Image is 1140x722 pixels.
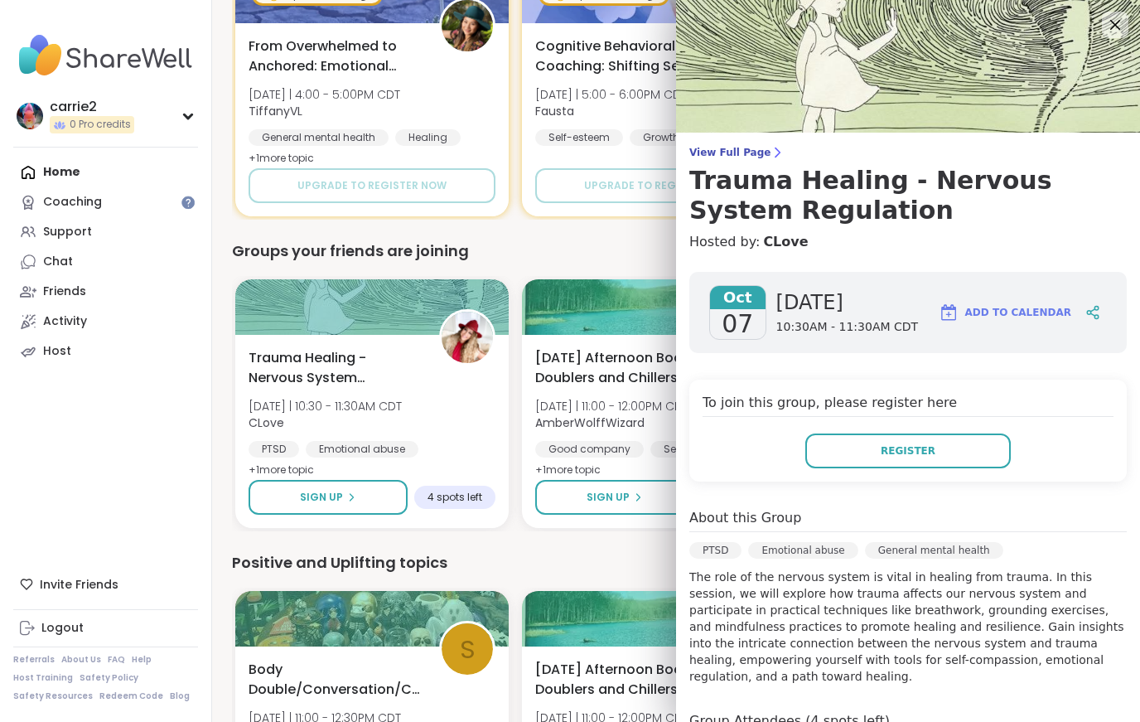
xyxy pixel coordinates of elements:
[689,146,1127,225] a: View Full PageTrauma Healing - Nervous System Regulation
[43,313,87,330] div: Activity
[630,129,693,146] div: Growth
[865,542,1003,559] div: General mental health
[535,441,644,458] div: Good company
[710,286,766,309] span: Oct
[43,194,102,211] div: Coaching
[13,27,198,85] img: ShareWell Nav Logo
[535,398,688,414] span: [DATE] | 11:00 - 12:00PM CDT
[249,86,400,103] span: [DATE] | 4:00 - 5:00PM CDT
[689,508,801,528] h4: About this Group
[395,129,461,146] div: Healing
[535,103,574,119] b: Fausta
[689,569,1127,685] p: The role of the nervous system is vital in healing from trauma. In this session, we will explore ...
[805,434,1011,468] button: Register
[300,490,343,505] span: Sign Up
[99,691,163,702] a: Redeem Code
[535,168,782,203] button: Upgrade to register now
[460,630,476,669] span: S
[132,654,152,666] a: Help
[427,491,482,504] span: 4 spots left
[232,551,1120,574] div: Positive and Uplifting topics
[170,691,190,702] a: Blog
[249,129,389,146] div: General mental health
[80,672,138,684] a: Safety Policy
[689,542,741,559] div: PTSD
[13,654,55,666] a: Referrals
[689,232,1127,252] h4: Hosted by:
[535,414,645,431] b: AmberWolffWizard
[763,232,808,252] a: CLove
[249,348,421,388] span: Trauma Healing - Nervous System Regulation
[43,283,86,300] div: Friends
[535,348,708,388] span: [DATE] Afternoon Body Doublers and Chillers!
[535,36,708,76] span: Cognitive Behavioral Coaching: Shifting Self-Talk
[442,312,493,363] img: CLove
[689,166,1127,225] h3: Trauma Healing - Nervous System Regulation
[535,480,694,515] button: Sign Up
[17,103,43,129] img: carrie2
[41,620,84,637] div: Logout
[931,293,1079,332] button: Add to Calendar
[13,691,93,702] a: Safety Resources
[650,441,724,458] div: Self-care
[249,398,402,414] span: [DATE] | 10:30 - 11:30AM CDT
[939,303,959,322] img: ShareWell Logomark
[13,569,198,599] div: Invite Friends
[13,187,198,217] a: Coaching
[249,441,299,458] div: PTSD
[13,337,198,366] a: Host
[232,240,1120,263] div: Groups your friends are joining
[13,247,198,277] a: Chat
[881,443,935,458] span: Register
[13,613,198,643] a: Logout
[249,103,302,119] b: TiffanyVL
[13,307,198,337] a: Activity
[181,196,195,209] iframe: Spotlight
[535,86,687,103] span: [DATE] | 5:00 - 6:00PM CDT
[43,224,92,240] div: Support
[776,319,919,336] span: 10:30AM - 11:30AM CDT
[249,168,495,203] button: Upgrade to register now
[108,654,125,666] a: FAQ
[61,654,101,666] a: About Us
[776,289,919,316] span: [DATE]
[13,217,198,247] a: Support
[50,98,134,116] div: carrie2
[306,441,418,458] div: Emotional abuse
[13,277,198,307] a: Friends
[43,343,71,360] div: Host
[535,660,708,700] span: [DATE] Afternoon Body Doublers and Chillers!
[703,393,1113,417] h4: To join this group, please register here
[535,129,623,146] div: Self-esteem
[249,480,408,515] button: Sign Up
[70,118,131,132] span: 0 Pro credits
[249,414,284,431] b: CLove
[43,254,73,270] div: Chat
[965,305,1071,320] span: Add to Calendar
[13,672,73,684] a: Host Training
[587,490,630,505] span: Sign Up
[249,660,421,700] span: Body Double/Conversation/Chill
[297,178,447,193] span: Upgrade to register now
[249,36,421,76] span: From Overwhelmed to Anchored: Emotional Regulation
[689,146,1127,159] span: View Full Page
[584,178,733,193] span: Upgrade to register now
[748,542,857,559] div: Emotional abuse
[722,309,753,339] span: 07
